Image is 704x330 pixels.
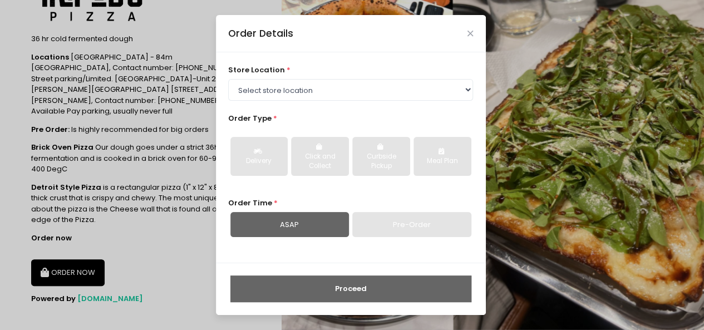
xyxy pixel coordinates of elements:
button: Meal Plan [413,137,471,176]
button: Click and Collect [291,137,348,176]
span: Order Type [228,113,272,124]
div: Delivery [238,156,280,166]
span: store location [228,65,285,75]
button: Close [467,31,473,36]
button: Delivery [230,137,288,176]
div: Curbside Pickup [360,152,402,171]
button: Curbside Pickup [352,137,410,176]
div: Click and Collect [299,152,341,171]
span: Order Time [228,198,272,208]
button: Proceed [230,275,471,302]
div: Order Details [228,26,293,41]
div: Meal Plan [421,156,463,166]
